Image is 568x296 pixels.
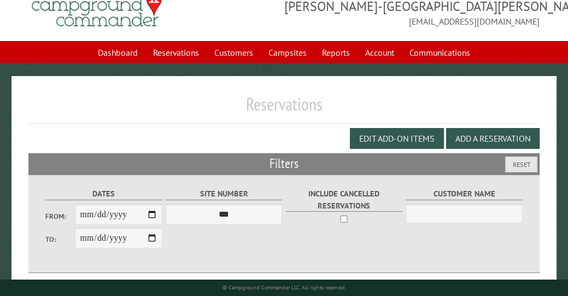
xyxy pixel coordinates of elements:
[45,211,74,222] label: From:
[91,42,144,63] a: Dashboard
[45,188,162,200] label: Dates
[406,188,522,200] label: Customer Name
[147,42,206,63] a: Reservations
[286,188,402,212] label: Include Cancelled Reservations
[315,42,356,63] a: Reports
[505,156,537,172] button: Reset
[222,284,346,291] small: © Campground Commander LLC. All rights reserved.
[359,42,401,63] a: Account
[350,128,444,149] button: Edit Add-on Items
[45,234,74,245] label: To:
[28,94,540,124] h1: Reservations
[28,153,540,174] h2: Filters
[166,188,282,200] label: Site Number
[403,42,477,63] a: Communications
[208,42,260,63] a: Customers
[446,128,540,149] button: Add a Reservation
[262,42,313,63] a: Campsites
